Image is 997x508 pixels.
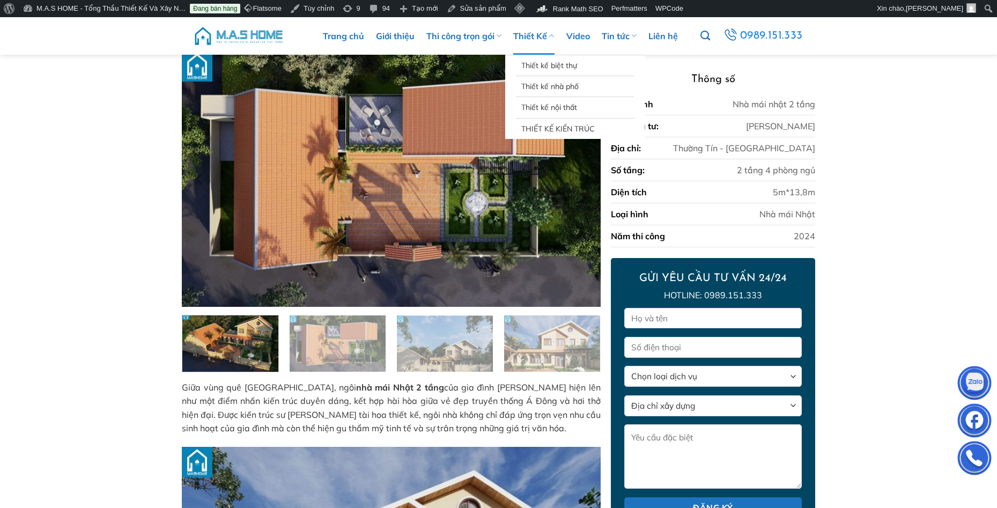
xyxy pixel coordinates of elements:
img: Nhà mái Nhật 2 tầng - Anh Thịnh - Thường Tín 12 [504,315,600,374]
div: Nhà mái Nhật [759,208,815,220]
a: Đang bán hàng [190,4,240,13]
img: Zalo [958,369,991,401]
div: Thường Tín - [GEOGRAPHIC_DATA] [673,142,815,154]
input: Số điện thoại [624,337,801,358]
div: [PERSON_NAME] [746,120,815,132]
a: Video [566,17,590,55]
a: Thiết kế nhà phố [521,76,629,97]
img: Phone [958,444,991,476]
p: Giữa vùng quê [GEOGRAPHIC_DATA], ngôi của gia đình [PERSON_NAME] hiện lên như một điểm nhấn kiến ... [182,381,600,436]
div: Diện tích [611,186,647,198]
h3: Thông số [611,71,815,88]
a: Thiết Kế [513,17,554,55]
img: Nhà mái Nhật 2 tầng - Anh Thịnh - Thường Tín 11 [397,315,493,374]
div: Nhà mái nhật 2 tầng [733,98,815,111]
div: Loại hình [611,208,648,220]
img: M.A.S HOME – Tổng Thầu Thiết Kế Và Xây Nhà Trọn Gói [193,20,284,52]
div: Địa chỉ: [611,142,641,154]
div: Năm thi công [611,230,665,242]
a: Giới thiệu [376,17,415,55]
a: Thiết kế biệt thự [521,55,629,76]
span: [PERSON_NAME] [906,4,963,12]
img: Nhà mái Nhật 2 tầng - Anh Thịnh - Thường Tín 9 [182,313,278,371]
strong: nhà mái Nhật 2 tầng [356,382,444,393]
span: 0989.151.333 [740,27,803,45]
div: 2024 [794,230,815,242]
a: THIẾT KẾ KIẾN TRÚC [521,119,629,139]
div: 2 tầng 4 phòng ngủ [737,164,815,176]
img: Nhà mái Nhật 2 tầng - Anh Thịnh - Thường Tín 1 [182,51,600,307]
button: Previous [190,153,210,204]
h2: GỬI YÊU CẦU TƯ VẤN 24/24 [624,271,801,285]
div: 5m*13,8m [773,186,815,198]
a: Tin tức [602,17,637,55]
img: Facebook [958,406,991,438]
p: Hotline: 0989.151.333 [624,289,801,303]
a: Liên hệ [648,17,678,55]
a: Tìm kiếm [700,25,710,47]
a: Thiết kế nội thất [521,97,629,117]
a: 0989.151.333 [722,26,804,46]
button: Next [573,153,592,204]
img: Nhà mái Nhật 2 tầng - Anh Thịnh - Thường Tín 10 [290,315,386,374]
div: Số tầng: [611,164,645,176]
a: Trang chủ [323,17,364,55]
a: Thi công trọn gói [426,17,501,55]
span: Rank Math SEO [553,5,603,13]
input: Họ và tên [624,308,801,329]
